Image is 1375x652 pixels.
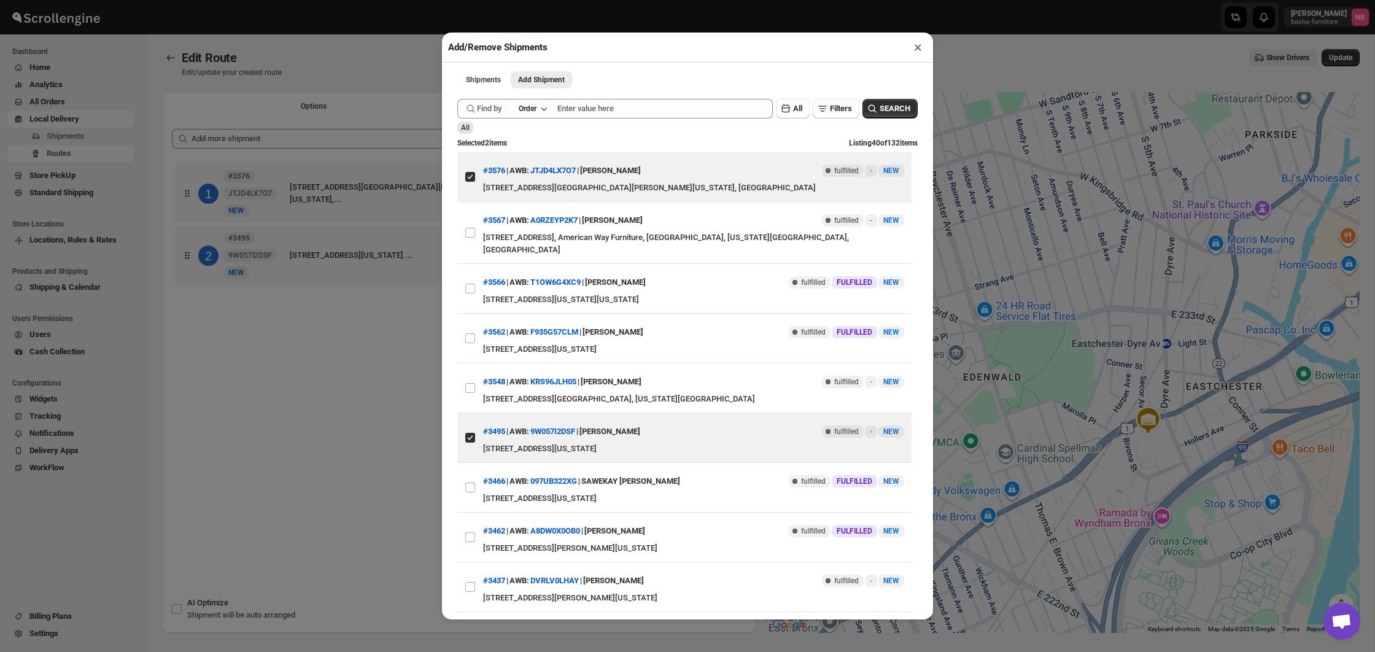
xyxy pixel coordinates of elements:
div: [STREET_ADDRESS][PERSON_NAME][US_STATE] [483,542,904,554]
div: [PERSON_NAME] [583,570,644,592]
button: #3437 [483,576,505,585]
span: Shipments [466,75,501,85]
span: All [461,123,470,132]
button: T1OW6G4XC9 [530,277,581,287]
button: DVRLV0LHAY [530,576,579,585]
span: fulfilled [834,427,859,437]
button: 9W057I2DSF [530,427,575,436]
span: AWB: [509,575,529,587]
div: [PERSON_NAME] [580,160,641,182]
div: [PERSON_NAME] [579,421,640,443]
div: | | [483,321,643,343]
button: × [909,39,927,56]
span: Filters [830,104,852,113]
span: SEARCH [880,103,910,115]
span: FULFILLED [837,476,872,486]
div: [PERSON_NAME] [581,371,641,393]
button: #3567 [483,215,505,225]
span: AWB: [509,475,529,487]
div: | | [483,371,641,393]
span: NEW [883,477,899,486]
span: AWB: [509,165,529,177]
span: NEW [883,576,899,585]
span: Find by [477,103,502,115]
h2: Add/Remove Shipments [448,41,548,53]
span: AWB: [509,525,529,537]
span: AWB: [509,425,529,438]
span: Selected 2 items [457,139,507,147]
span: FULFILLED [837,327,872,337]
span: fulfilled [801,327,826,337]
div: [STREET_ADDRESS][PERSON_NAME][US_STATE] [483,592,904,604]
span: - [870,166,872,176]
span: FULFILLED [837,277,872,287]
div: [STREET_ADDRESS][US_STATE] [483,443,904,455]
button: All [776,99,810,118]
div: SAWEKAY [PERSON_NAME] [581,470,680,492]
button: A8DW0X0OB0 [530,526,580,535]
input: Enter value here [557,99,773,118]
div: | | [483,470,680,492]
span: AWB: [509,276,529,289]
span: Listing 40 of 132 items [849,139,918,147]
span: Add Shipment [518,75,565,85]
button: #3566 [483,277,505,287]
div: [STREET_ADDRESS][GEOGRAPHIC_DATA][PERSON_NAME][US_STATE], [GEOGRAPHIC_DATA] [483,182,904,194]
div: [PERSON_NAME] [584,520,645,542]
button: Filters [813,99,859,118]
div: [STREET_ADDRESS], American Way Furniture, [GEOGRAPHIC_DATA], [US_STATE][GEOGRAPHIC_DATA], [GEOGRA... [483,231,904,256]
span: - [870,215,872,225]
div: | | [483,160,641,182]
span: All [793,104,802,113]
div: Order [519,104,536,114]
button: SEARCH [862,99,918,118]
button: A0RZEYP2K7 [530,215,578,225]
div: [PERSON_NAME] [582,209,643,231]
span: NEW [883,216,899,225]
span: - [870,427,872,437]
div: | | [483,271,646,293]
div: [STREET_ADDRESS][US_STATE] [483,492,904,505]
span: fulfilled [834,215,859,225]
button: Order [511,100,554,117]
span: fulfilled [801,476,826,486]
button: #3495 [483,427,505,436]
button: #3576 [483,166,505,175]
span: - [870,576,872,586]
div: | | [483,421,640,443]
span: NEW [883,278,899,287]
span: AWB: [509,326,529,338]
span: - [870,377,872,387]
span: NEW [883,427,899,436]
div: [PERSON_NAME] [585,271,646,293]
span: fulfilled [834,377,859,387]
span: fulfilled [834,576,859,586]
button: KRS96JLH05 [530,377,576,386]
button: JTJD4LX7O7 [530,166,576,175]
div: Selected Shipments [162,119,756,544]
span: NEW [883,166,899,175]
span: NEW [883,378,899,386]
div: | | [483,520,645,542]
span: fulfilled [801,526,826,536]
button: #3466 [483,476,505,486]
div: [STREET_ADDRESS][GEOGRAPHIC_DATA], [US_STATE][GEOGRAPHIC_DATA] [483,393,904,405]
button: F935G57CLM [530,327,578,336]
button: #3562 [483,327,505,336]
span: NEW [883,328,899,336]
span: AWB: [509,214,529,227]
div: | | [483,209,643,231]
span: FULFILLED [837,526,872,536]
button: 097UB322XG [530,476,577,486]
div: [STREET_ADDRESS][US_STATE] [483,343,904,355]
div: [PERSON_NAME] [583,321,643,343]
div: [STREET_ADDRESS][US_STATE][US_STATE] [483,293,904,306]
span: fulfilled [834,166,859,176]
div: Open chat [1323,603,1360,640]
button: #3548 [483,377,505,386]
button: #3462 [483,526,505,535]
span: NEW [883,527,899,535]
span: AWB: [509,376,529,388]
div: | | [483,570,644,592]
span: fulfilled [801,277,826,287]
